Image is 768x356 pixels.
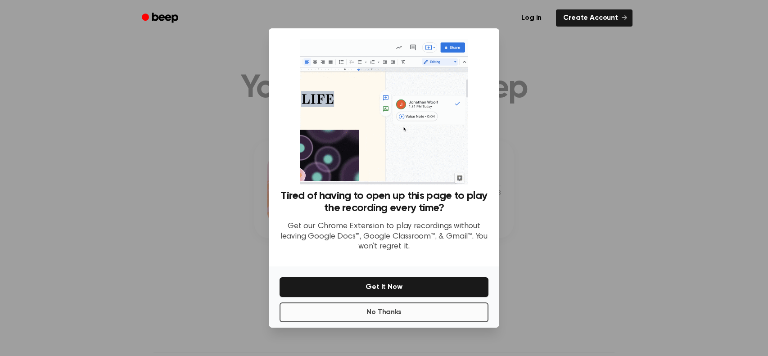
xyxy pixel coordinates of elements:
[280,302,488,322] button: No Thanks
[280,277,488,297] button: Get It Now
[300,39,467,185] img: Beep extension in action
[280,190,488,214] h3: Tired of having to open up this page to play the recording every time?
[512,8,551,28] a: Log in
[280,221,488,252] p: Get our Chrome Extension to play recordings without leaving Google Docs™, Google Classroom™, & Gm...
[556,9,632,27] a: Create Account
[136,9,186,27] a: Beep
